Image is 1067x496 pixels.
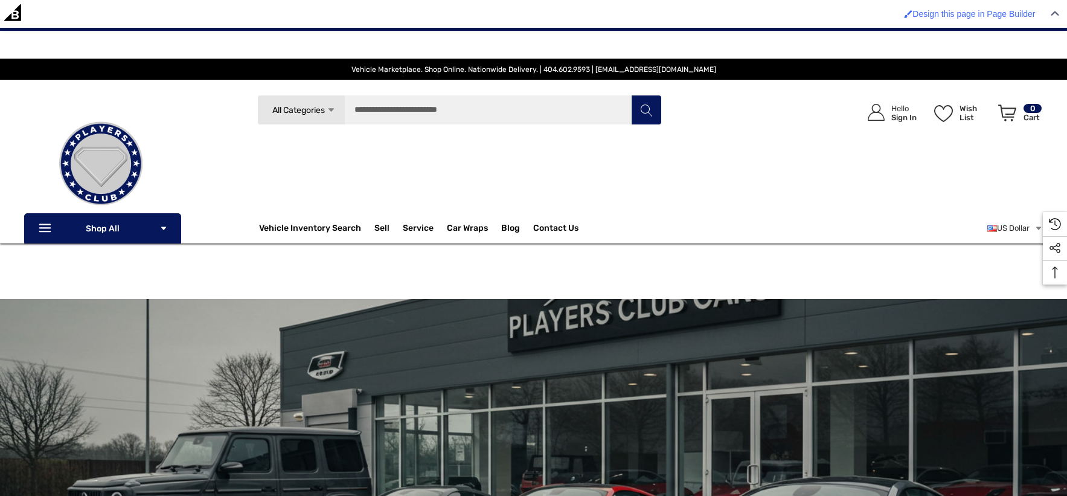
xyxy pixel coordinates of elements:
[533,223,578,236] a: Contact Us
[1049,218,1061,230] svg: Recently Viewed
[891,104,917,113] p: Hello
[891,113,917,122] p: Sign In
[631,95,661,125] button: Search
[898,3,1041,25] a: Enabled brush for page builder edit. Design this page in Page Builder
[912,9,1035,19] span: Design this page in Page Builder
[904,10,912,18] img: Enabled brush for page builder edit.
[1024,113,1042,122] p: Cart
[351,65,716,74] span: Vehicle Marketplace. Shop Online. Nationwide Delivery. | 404.602.9593 | [EMAIL_ADDRESS][DOMAIN_NAME]
[987,216,1043,240] a: USD
[257,95,345,125] a: All Categories Icon Arrow Down Icon Arrow Up
[374,216,403,240] a: Sell
[37,222,56,236] svg: Icon Line
[998,105,1016,121] svg: Review Your Cart
[929,92,993,134] a: Wish List Wish List
[447,223,488,236] span: Car Wraps
[374,223,389,236] span: Sell
[272,105,324,115] span: All Categories
[934,105,953,122] svg: Wish List
[327,106,336,115] svg: Icon Arrow Down
[447,216,501,240] a: Car Wraps
[960,104,992,122] p: Wish List
[1051,11,1059,16] img: Close Admin Bar
[159,224,168,233] svg: Icon Arrow Down
[854,92,923,134] a: Sign in
[868,104,885,121] svg: Icon User Account
[501,223,520,236] a: Blog
[403,223,434,236] a: Service
[993,92,1043,139] a: Cart with 0 items
[1024,104,1042,113] p: 0
[1043,266,1067,279] svg: Top
[40,103,161,224] img: Players Club | Cars For Sale
[259,223,361,236] a: Vehicle Inventory Search
[1049,242,1061,254] svg: Social Media
[24,213,181,243] p: Shop All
